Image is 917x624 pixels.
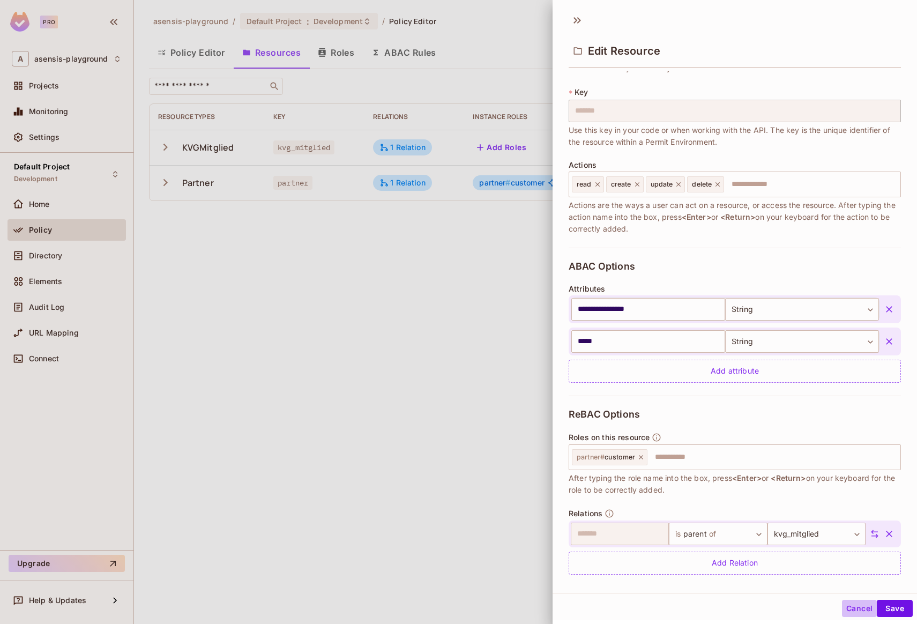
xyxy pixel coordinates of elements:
[569,285,606,293] span: Attributes
[771,473,806,482] span: <Return>
[692,180,712,189] span: delete
[877,600,913,617] button: Save
[569,509,602,518] span: Relations
[725,298,879,321] div: String
[575,88,588,96] span: Key
[720,212,755,221] span: <Return>
[675,525,683,543] span: is
[707,525,716,543] span: of
[682,212,711,221] span: <Enter>
[725,330,879,353] div: String
[572,449,647,465] div: partner#customer
[577,453,605,461] span: partner #
[732,473,762,482] span: <Enter>
[606,176,644,192] div: create
[611,180,631,189] span: create
[646,176,685,192] div: update
[569,261,635,272] span: ABAC Options
[577,180,592,189] span: read
[569,552,901,575] div: Add Relation
[569,360,901,383] div: Add attribute
[767,523,866,545] div: kvg_mitglied
[569,433,650,442] span: Roles on this resource
[577,453,635,462] span: customer
[569,472,901,496] span: After typing the role name into the box, press or on your keyboard for the role to be correctly a...
[687,176,724,192] div: delete
[569,199,901,235] span: Actions are the ways a user can act on a resource, or access the resource. After typing the actio...
[569,161,597,169] span: Actions
[572,176,604,192] div: read
[569,124,901,148] span: Use this key in your code or when working with the API. The key is the unique identifier of the r...
[588,44,660,57] span: Edit Resource
[569,409,640,420] span: ReBAC Options
[669,523,767,545] div: parent
[842,600,877,617] button: Cancel
[651,180,673,189] span: update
